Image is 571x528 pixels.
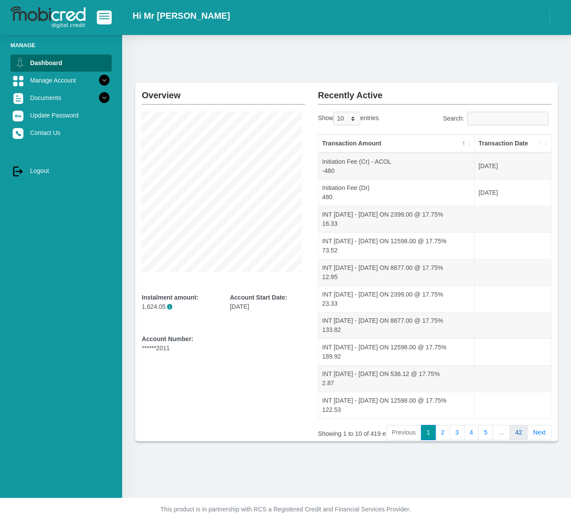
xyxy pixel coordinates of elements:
span: i [167,304,173,310]
a: 4 [464,425,479,441]
b: Account Number: [142,335,193,342]
a: 5 [478,425,493,441]
a: 1 [421,425,436,441]
b: Instalment amount: [142,294,198,301]
a: 42 [509,425,528,441]
td: INT [DATE] - [DATE] ON 2399.00 @ 17.75% 16.33 [318,206,475,232]
td: Initiation Fee (Cr) - ACOL -480 [318,153,475,179]
li: Manage [10,41,112,49]
p: 1,624.05 [142,302,217,311]
a: Contact Us [10,124,112,141]
td: INT [DATE] - [DATE] ON 12598.00 @ 17.75% 73.52 [318,232,475,259]
td: INT [DATE] - [DATE] ON 8877.00 @ 17.75% 133.82 [318,312,475,339]
a: Manage Account [10,72,112,89]
input: Search: [467,112,548,125]
th: Transaction Amount: activate to sort column descending [318,135,475,153]
p: This product is in partnership with RCS a Registered Credit and Financial Services Provider. [44,505,528,514]
img: logo-mobicred.svg [10,7,85,28]
select: Showentries [333,112,360,125]
a: Next [527,425,551,441]
a: 3 [450,425,465,441]
td: INT [DATE] - [DATE] ON 12598.00 @ 17.75% 189.92 [318,338,475,365]
label: Show entries [318,112,379,125]
label: Search: [443,112,551,125]
h2: Overview [142,83,305,100]
a: Documents [10,90,112,106]
td: [DATE] [475,179,551,206]
td: Initiation Fee (Dr) 480 [318,179,475,206]
a: Dashboard [10,55,112,71]
h2: Hi Mr [PERSON_NAME] [133,10,230,21]
td: INT [DATE] - [DATE] ON 2399.00 @ 17.75% 23.33 [318,286,475,312]
div: Showing 1 to 10 of 419 entries [318,424,408,438]
td: INT [DATE] - [DATE] ON 12598.00 @ 17.75% 122.53 [318,392,475,418]
a: Logout [10,162,112,179]
b: Account Start Date: [230,294,287,301]
th: Transaction Date: activate to sort column ascending [475,135,551,153]
td: [DATE] [475,153,551,179]
td: INT [DATE] - [DATE] ON 536.12 @ 17.75% 2.87 [318,365,475,392]
div: [DATE] [230,293,305,311]
td: INT [DATE] - [DATE] ON 8877.00 @ 17.75% 12.95 [318,259,475,286]
a: Update Password [10,107,112,124]
h2: Recently Active [318,83,551,100]
a: 2 [435,425,450,441]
